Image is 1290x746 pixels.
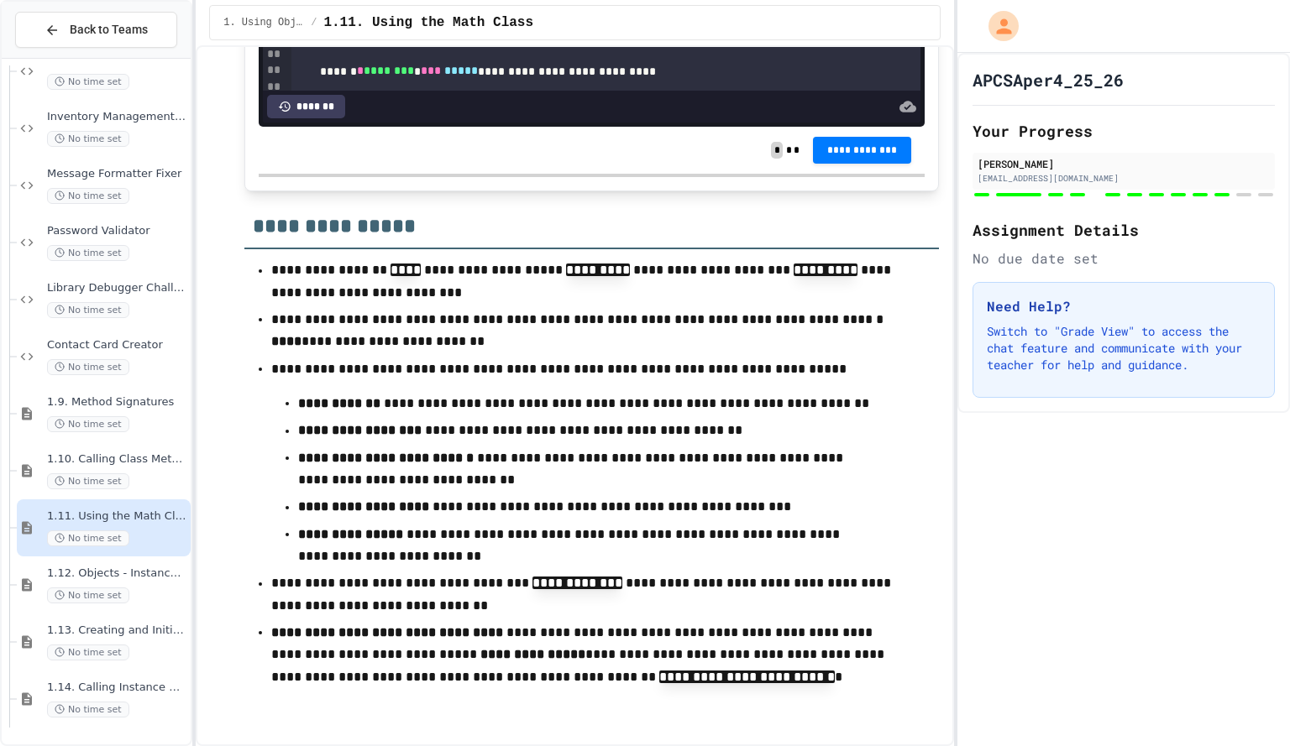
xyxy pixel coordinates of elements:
span: No time set [47,587,129,603]
span: 1.11. Using the Math Class [47,509,187,524]
span: No time set [47,644,129,660]
span: No time set [47,416,129,432]
h1: APCSAper4_25_26 [973,68,1124,91]
div: [EMAIL_ADDRESS][DOMAIN_NAME] [978,172,1270,185]
span: Inventory Management System [47,110,187,124]
span: No time set [47,74,129,90]
span: No time set [47,302,129,318]
span: 1.13. Creating and Initializing Objects: Constructors [47,623,187,638]
span: No time set [47,131,129,147]
span: Message Formatter Fixer [47,167,187,181]
div: [PERSON_NAME] [978,156,1270,171]
span: No time set [47,359,129,375]
p: Switch to "Grade View" to access the chat feature and communicate with your teacher for help and ... [987,323,1261,373]
h2: Assignment Details [973,218,1275,242]
span: 1.14. Calling Instance Methods [47,681,187,695]
div: My Account [971,7,1023,45]
span: No time set [47,473,129,489]
span: No time set [47,530,129,546]
button: Back to Teams [15,12,177,48]
span: / [311,16,317,29]
span: 1.11. Using the Math Class [323,13,533,33]
span: 1. Using Objects and Methods [223,16,304,29]
span: 1.10. Calling Class Methods [47,452,187,467]
span: 1.9. Method Signatures [47,395,187,410]
span: No time set [47,188,129,204]
h2: Your Progress [973,119,1275,143]
span: Library Debugger Challenge [47,281,187,295]
div: No due date set [973,248,1275,269]
span: No time set [47,245,129,261]
h3: Need Help? [987,296,1261,316]
span: Back to Teams [70,21,148,39]
span: 1.12. Objects - Instances of Classes [47,566,187,581]
span: Contact Card Creator [47,338,187,352]
span: No time set [47,702,129,717]
span: Password Validator [47,224,187,238]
